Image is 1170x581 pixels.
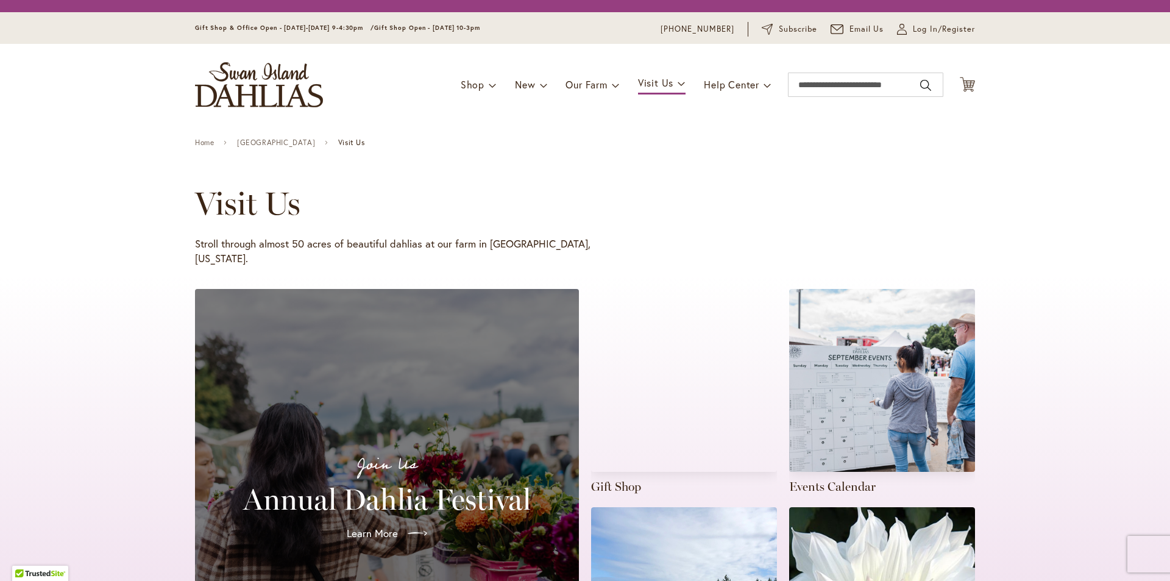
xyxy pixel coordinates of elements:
a: Subscribe [762,23,817,35]
span: Gift Shop Open - [DATE] 10-3pm [374,24,480,32]
p: Join Us [210,452,564,477]
h1: Visit Us [195,185,940,222]
h2: Annual Dahlia Festival [210,482,564,516]
a: store logo [195,62,323,107]
span: Our Farm [565,78,607,91]
span: Learn More [347,526,398,541]
a: [PHONE_NUMBER] [661,23,734,35]
span: Subscribe [779,23,817,35]
span: Shop [461,78,484,91]
a: Email Us [831,23,884,35]
a: [GEOGRAPHIC_DATA] [237,138,315,147]
span: Gift Shop & Office Open - [DATE]-[DATE] 9-4:30pm / [195,24,374,32]
p: Stroll through almost 50 acres of beautiful dahlias at our farm in [GEOGRAPHIC_DATA], [US_STATE]. [195,237,591,266]
a: Learn More [337,516,437,551]
span: Visit Us [338,138,365,147]
span: New [515,78,535,91]
button: Search [920,76,931,95]
a: Home [195,138,214,147]
span: Help Center [704,78,759,91]
span: Email Us [849,23,884,35]
a: Log In/Register [897,23,975,35]
span: Log In/Register [913,23,975,35]
span: Visit Us [638,76,673,89]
